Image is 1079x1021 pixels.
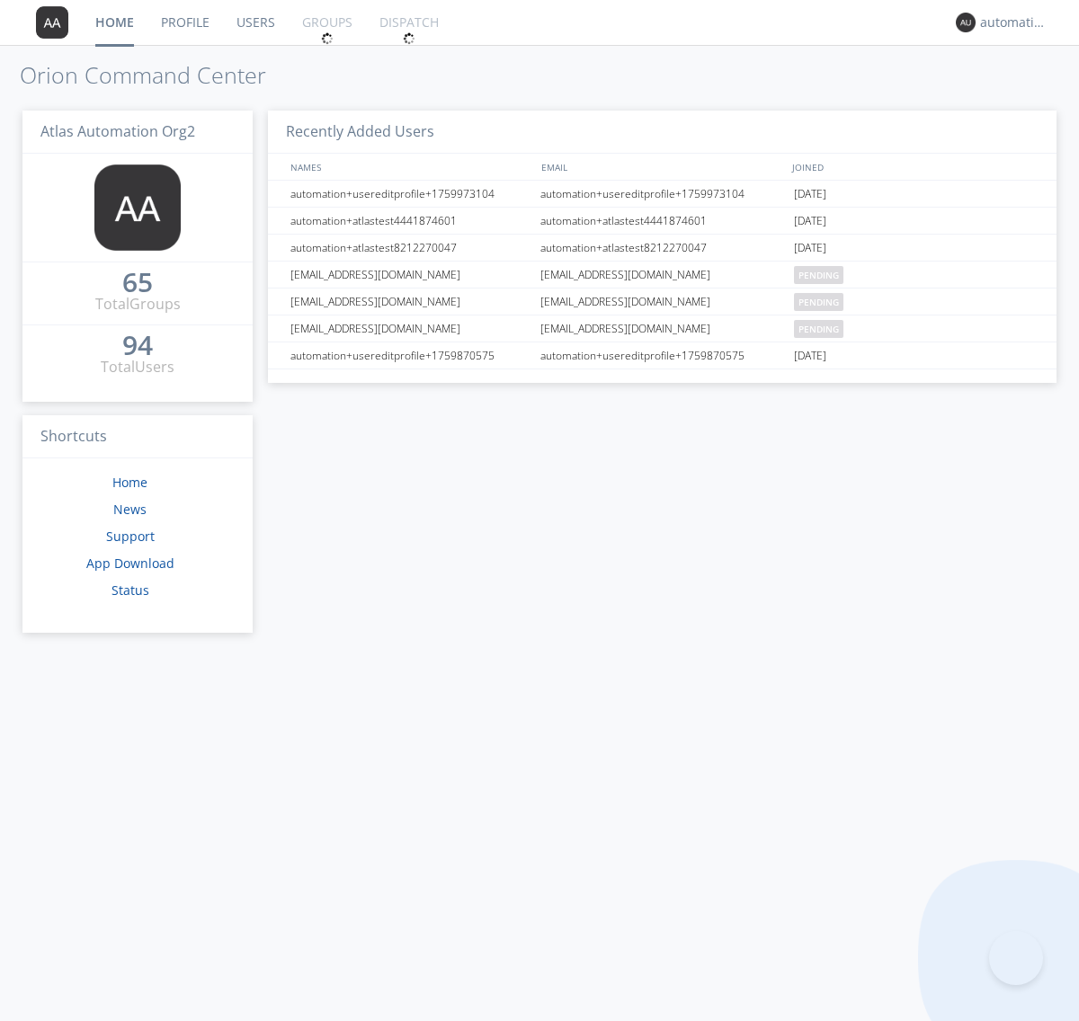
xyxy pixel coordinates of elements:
a: 65 [122,273,153,294]
div: JOINED [788,154,1039,180]
a: automation+usereditprofile+1759973104automation+usereditprofile+1759973104[DATE] [268,181,1057,208]
div: automation+atlastest8212270047 [286,235,535,261]
div: automation+atlas+english0002+org2 [980,13,1048,31]
div: automation+usereditprofile+1759870575 [286,342,535,368]
span: pending [794,266,843,284]
a: [EMAIL_ADDRESS][DOMAIN_NAME][EMAIL_ADDRESS][DOMAIN_NAME]pending [268,289,1057,315]
div: [EMAIL_ADDRESS][DOMAIN_NAME] [286,262,535,288]
a: App Download [86,555,174,572]
span: Atlas Automation Org2 [40,121,195,141]
div: [EMAIL_ADDRESS][DOMAIN_NAME] [536,262,789,288]
span: pending [794,320,843,338]
img: 373638.png [956,13,976,32]
span: pending [794,293,843,311]
span: [DATE] [794,235,826,262]
div: automation+usereditprofile+1759973104 [286,181,535,207]
div: [EMAIL_ADDRESS][DOMAIN_NAME] [536,289,789,315]
a: [EMAIL_ADDRESS][DOMAIN_NAME][EMAIL_ADDRESS][DOMAIN_NAME]pending [268,315,1057,342]
a: Home [112,474,147,491]
a: automation+usereditprofile+1759870575automation+usereditprofile+1759870575[DATE] [268,342,1057,369]
div: 94 [122,336,153,354]
a: [EMAIL_ADDRESS][DOMAIN_NAME][EMAIL_ADDRESS][DOMAIN_NAME]pending [268,262,1057,289]
div: automation+usereditprofile+1759973104 [536,181,789,207]
div: NAMES [286,154,532,180]
div: [EMAIL_ADDRESS][DOMAIN_NAME] [536,315,789,342]
img: 373638.png [94,164,181,251]
span: [DATE] [794,342,826,369]
div: Total Users [101,357,174,377]
iframe: Toggle Customer Support [989,931,1043,985]
a: automation+atlastest4441874601automation+atlastest4441874601[DATE] [268,208,1057,235]
a: 94 [122,336,153,357]
h3: Recently Added Users [268,111,1057,155]
div: automation+atlastest8212270047 [536,235,789,261]
div: automation+atlastest4441874601 [286,208,535,234]
span: [DATE] [794,181,826,208]
div: automation+usereditprofile+1759870575 [536,342,789,368]
img: 373638.png [36,6,68,39]
div: Total Groups [95,294,181,315]
div: EMAIL [537,154,788,180]
div: 65 [122,273,153,291]
img: spin.svg [403,32,415,45]
a: automation+atlastest8212270047automation+atlastest8212270047[DATE] [268,235,1057,262]
img: spin.svg [321,32,334,45]
div: [EMAIL_ADDRESS][DOMAIN_NAME] [286,289,535,315]
div: automation+atlastest4441874601 [536,208,789,234]
span: [DATE] [794,208,826,235]
a: Support [106,528,155,545]
div: [EMAIL_ADDRESS][DOMAIN_NAME] [286,315,535,342]
a: News [113,501,147,518]
h3: Shortcuts [22,415,253,459]
a: Status [111,582,149,599]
